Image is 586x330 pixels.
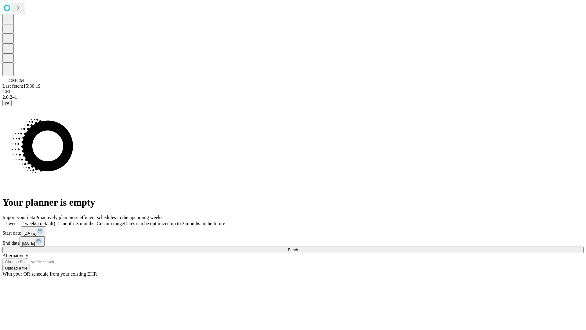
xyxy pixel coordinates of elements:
[5,101,9,105] span: @
[35,215,164,220] span: Proactively plan more efficient schedules in the upcoming weeks.
[2,271,97,277] span: With your OR schedule from your existing EHR
[5,221,19,226] span: 1 week
[124,221,226,226] span: Dates can be optimized up to 3 months in the future.
[2,94,584,100] div: 2.0.241
[2,226,584,237] div: Start date
[2,215,35,220] span: Import your data
[2,247,584,253] button: Fetch
[21,221,55,226] span: 2 weeks (default)
[288,248,298,252] span: Fetch
[2,89,584,94] div: GEI
[97,221,124,226] span: Custom range
[21,226,46,237] button: [DATE]
[2,237,584,247] div: End date
[58,221,74,226] span: 1 month
[2,265,30,271] button: Upload a file
[20,237,45,247] button: [DATE]
[9,78,24,83] span: GMCM
[76,221,94,226] span: 3 months
[22,241,35,246] span: [DATE]
[2,100,12,106] button: @
[2,83,41,89] span: Last fetch: 15:30:19
[2,253,28,258] span: Alternatively
[24,231,36,236] span: [DATE]
[2,197,584,208] h1: Your planner is empty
